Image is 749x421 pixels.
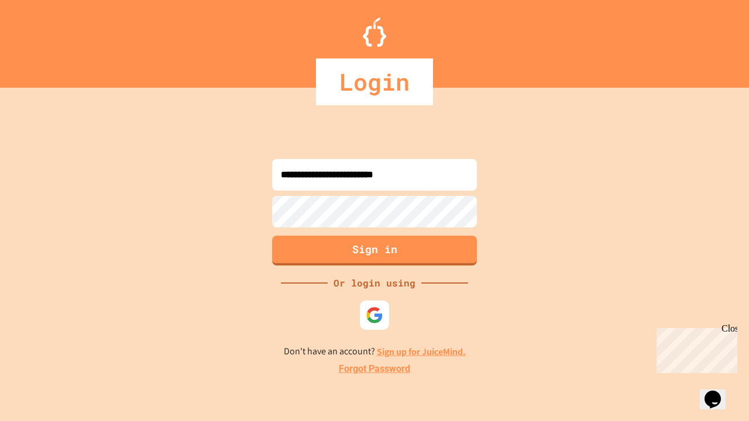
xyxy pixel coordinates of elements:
a: Forgot Password [339,362,410,376]
button: Sign in [272,236,477,265]
a: Sign up for JuiceMind. [377,346,466,358]
div: Login [316,58,433,105]
iframe: chat widget [700,374,737,409]
img: Logo.svg [363,18,386,47]
p: Don't have an account? [284,344,466,359]
div: Chat with us now!Close [5,5,81,74]
iframe: chat widget [652,323,737,373]
img: google-icon.svg [366,306,383,324]
div: Or login using [328,276,421,290]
